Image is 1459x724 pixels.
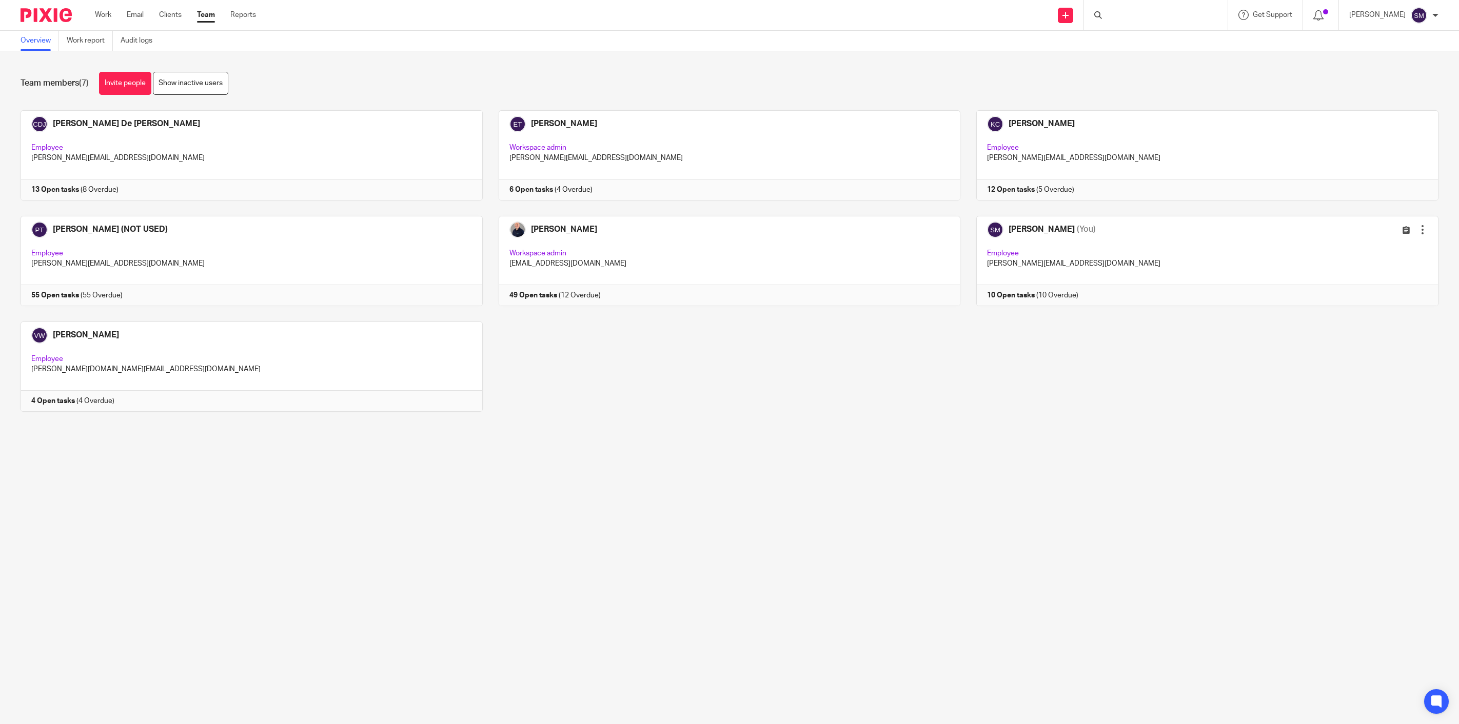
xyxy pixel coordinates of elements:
[95,10,111,20] a: Work
[21,8,72,22] img: Pixie
[79,79,89,87] span: (7)
[1411,7,1427,24] img: svg%3E
[153,72,228,95] a: Show inactive users
[1253,11,1292,18] span: Get Support
[1349,10,1406,20] p: [PERSON_NAME]
[21,78,89,89] h1: Team members
[121,31,160,51] a: Audit logs
[159,10,182,20] a: Clients
[127,10,144,20] a: Email
[197,10,215,20] a: Team
[67,31,113,51] a: Work report
[21,31,59,51] a: Overview
[230,10,256,20] a: Reports
[99,72,151,95] a: Invite people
